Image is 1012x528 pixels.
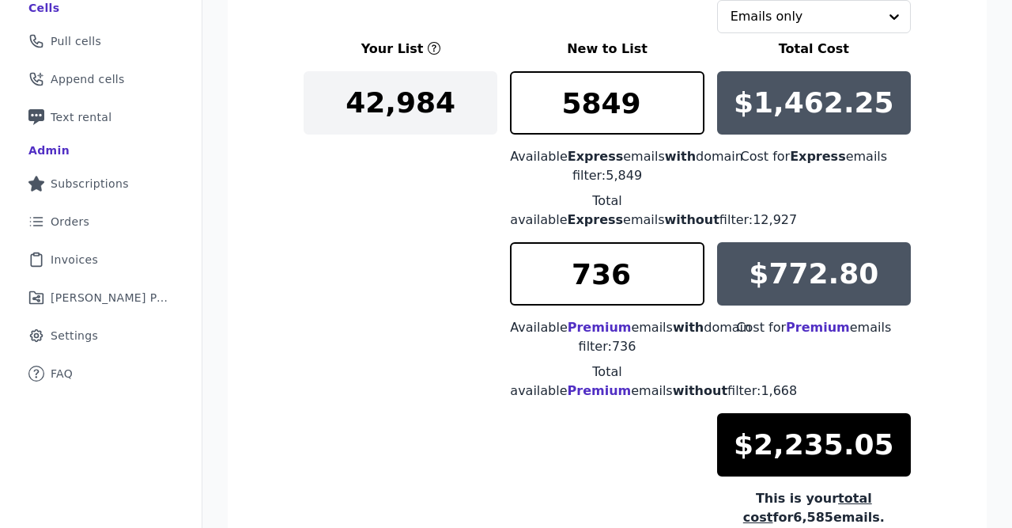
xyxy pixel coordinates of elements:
a: Settings [13,318,189,353]
div: Available emails domain filter: 5,849 [510,147,704,185]
a: Pull cells [13,24,189,59]
span: Invoices [51,252,98,268]
a: [PERSON_NAME] Performance [13,280,189,315]
span: Premium [568,320,632,335]
span: FAQ [51,366,73,382]
span: without [665,212,719,227]
span: Pull cells [51,33,101,49]
span: Premium [786,320,850,335]
span: Express [568,149,624,164]
span: Orders [51,214,89,230]
span: with [665,149,696,164]
span: with [673,320,704,335]
h3: Total Cost [717,40,911,59]
a: Subscriptions [13,166,189,201]
a: Append cells [13,62,189,97]
span: Append cells [51,71,125,87]
span: Express [568,212,624,227]
div: Total available emails filter: 1,668 [510,363,704,401]
div: Available emails domain filter: 736 [510,318,704,356]
div: This is your for 6,585 emails. [717,489,911,527]
span: Text rental [51,109,112,125]
h3: Your List [361,40,424,59]
div: Total available emails filter: 12,927 [510,192,704,230]
a: Invoices [13,242,189,277]
span: [PERSON_NAME] Performance [51,290,170,306]
a: Text rental [13,100,189,135]
span: Premium [568,383,632,398]
span: without [673,383,727,398]
p: $2,235.05 [734,429,894,461]
p: $772.80 [749,258,878,290]
div: Cost for emails [717,147,911,166]
a: FAQ [13,356,189,391]
div: Admin [28,142,70,158]
span: Subscriptions [51,176,129,192]
p: 42,984 [346,87,455,119]
div: Cost for emails [717,318,911,337]
h3: New to List [510,40,704,59]
p: $1,462.25 [734,87,894,119]
a: Orders [13,204,189,239]
span: Settings [51,328,98,344]
span: Express [790,149,846,164]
